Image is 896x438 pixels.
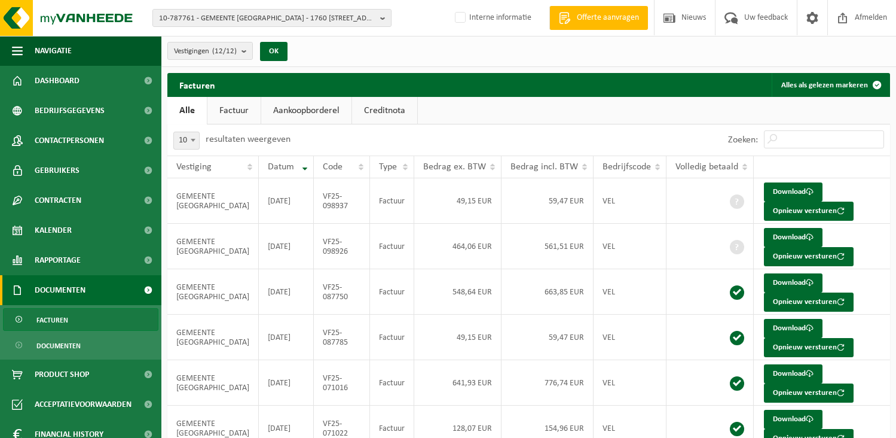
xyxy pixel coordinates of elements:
[206,135,290,144] label: resultaten weergeven
[764,384,854,403] button: Opnieuw versturen
[259,178,314,224] td: [DATE]
[594,178,666,224] td: VEL
[167,97,207,124] a: Alle
[352,97,417,124] a: Creditnota
[414,315,501,360] td: 49,15 EUR
[764,228,822,247] a: Download
[35,360,89,390] span: Product Shop
[260,42,288,61] button: OK
[314,269,370,315] td: VF25-087750
[501,315,594,360] td: 59,47 EUR
[152,9,392,27] button: 10-787761 - GEMEENTE [GEOGRAPHIC_DATA] - 1760 [STREET_ADDRESS]
[370,178,414,224] td: Factuur
[35,126,104,156] span: Contactpersonen
[764,319,822,338] a: Download
[764,273,822,293] a: Download
[603,162,651,172] span: Bedrijfscode
[167,360,259,406] td: GEMEENTE [GEOGRAPHIC_DATA]
[764,410,822,429] a: Download
[35,96,105,126] span: Bedrijfsgegevens
[414,224,501,269] td: 464,06 EUR
[207,97,261,124] a: Factuur
[36,309,68,331] span: Facturen
[35,156,79,185] span: Gebruikers
[314,224,370,269] td: VF25-098926
[414,360,501,406] td: 641,93 EUR
[764,364,822,384] a: Download
[3,308,158,331] a: Facturen
[423,162,486,172] span: Bedrag ex. BTW
[675,162,738,172] span: Volledig betaald
[259,315,314,360] td: [DATE]
[764,293,854,312] button: Opnieuw versturen
[167,269,259,315] td: GEMEENTE [GEOGRAPHIC_DATA]
[3,334,158,357] a: Documenten
[501,224,594,269] td: 561,51 EUR
[764,202,854,221] button: Opnieuw versturen
[728,135,758,145] label: Zoeken:
[501,269,594,315] td: 663,85 EUR
[764,247,854,266] button: Opnieuw versturen
[35,245,81,275] span: Rapportage
[370,224,414,269] td: Factuur
[314,178,370,224] td: VF25-098937
[173,132,200,150] span: 10
[594,315,666,360] td: VEL
[167,224,259,269] td: GEMEENTE [GEOGRAPHIC_DATA]
[414,178,501,224] td: 49,15 EUR
[594,360,666,406] td: VEL
[370,269,414,315] td: Factuur
[259,224,314,269] td: [DATE]
[549,6,648,30] a: Offerte aanvragen
[176,162,212,172] span: Vestiging
[501,178,594,224] td: 59,47 EUR
[259,269,314,315] td: [DATE]
[510,162,578,172] span: Bedrag incl. BTW
[35,390,132,419] span: Acceptatievoorwaarden
[772,73,889,97] button: Alles als gelezen markeren
[35,66,79,96] span: Dashboard
[452,9,531,27] label: Interne informatie
[370,360,414,406] td: Factuur
[167,178,259,224] td: GEMEENTE [GEOGRAPHIC_DATA]
[167,73,227,96] h2: Facturen
[379,162,397,172] span: Type
[35,185,81,215] span: Contracten
[159,10,375,28] span: 10-787761 - GEMEENTE [GEOGRAPHIC_DATA] - 1760 [STREET_ADDRESS]
[268,162,294,172] span: Datum
[764,182,822,202] a: Download
[167,42,253,60] button: Vestigingen(12/12)
[764,338,854,357] button: Opnieuw versturen
[174,132,199,149] span: 10
[414,269,501,315] td: 548,64 EUR
[35,275,85,305] span: Documenten
[501,360,594,406] td: 776,74 EUR
[261,97,351,124] a: Aankoopborderel
[594,269,666,315] td: VEL
[167,315,259,360] td: GEMEENTE [GEOGRAPHIC_DATA]
[594,224,666,269] td: VEL
[314,360,370,406] td: VF25-071016
[259,360,314,406] td: [DATE]
[35,36,72,66] span: Navigatie
[323,162,343,172] span: Code
[35,215,72,245] span: Kalender
[212,47,237,55] count: (12/12)
[174,42,237,60] span: Vestigingen
[314,315,370,360] td: VF25-087785
[370,315,414,360] td: Factuur
[36,334,81,357] span: Documenten
[574,12,642,24] span: Offerte aanvragen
